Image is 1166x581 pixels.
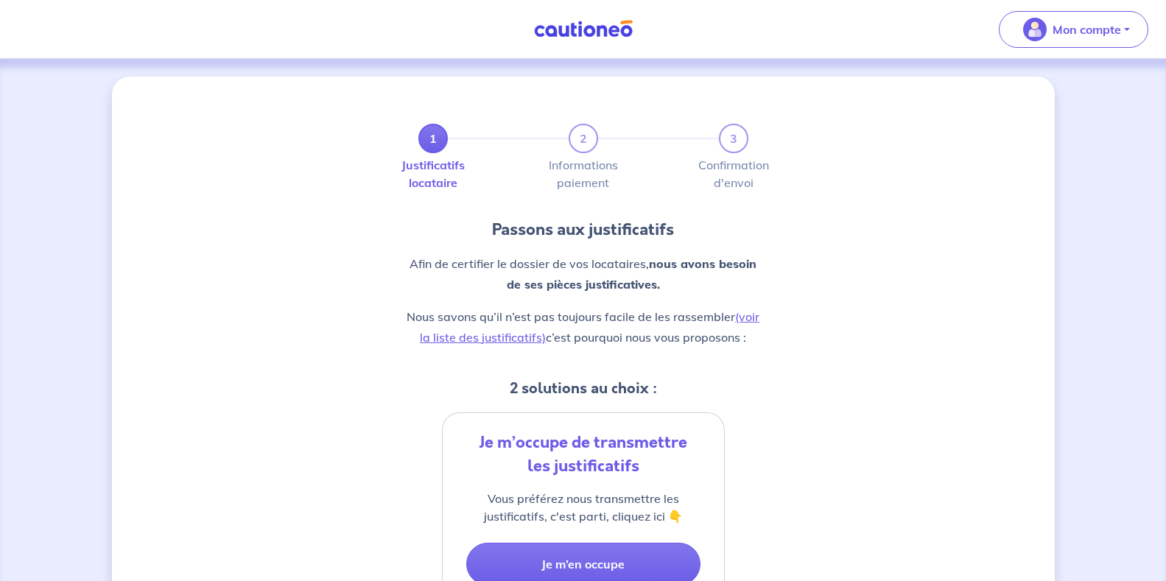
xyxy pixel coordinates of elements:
[407,253,760,295] p: Afin de certifier le dossier de vos locataires,
[407,377,760,401] h5: 2 solutions au choix :
[1053,21,1121,38] p: Mon compte
[492,218,674,242] p: Passons aux justificatifs
[418,124,448,153] a: 1
[719,159,748,189] label: Confirmation d'envoi
[999,11,1148,48] button: illu_account_valid_menu.svgMon compte
[569,159,598,189] label: Informations paiement
[418,159,448,189] label: Justificatifs locataire
[407,306,760,348] p: Nous savons qu’il n’est pas toujours facile de les rassembler c’est pourquoi nous vous proposons :
[1023,18,1047,41] img: illu_account_valid_menu.svg
[528,20,639,38] img: Cautioneo
[466,431,700,478] div: Je m’occupe de transmettre les justificatifs
[466,490,700,525] p: Vous préférez nous transmettre les justificatifs, c'est parti, cliquez ici 👇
